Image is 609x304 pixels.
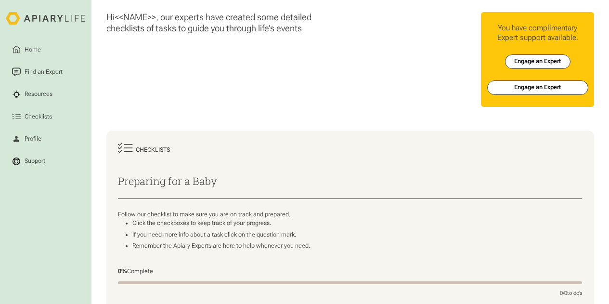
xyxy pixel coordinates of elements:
a: Support [6,151,85,172]
li: If you need more info about a task click on the question mark. [132,231,582,238]
div: Support [23,157,47,166]
p: Follow our checklist to make sure you are on track and prepared. [118,211,582,218]
h2: Preparing for a Baby [118,175,582,187]
span: 0 [564,290,567,296]
div: Checklists [23,112,53,121]
a: Checklists [6,106,85,127]
div: You have complimentary Expert support available. [487,24,588,42]
span: 0 [560,290,563,296]
a: Engage an Expert [505,54,570,69]
li: Remember the Apiary Experts are here to help whenever you need. [132,242,582,250]
span: <<NAME>> [115,12,156,23]
li: Click the checkboxes to keep track of your progress. [132,220,582,227]
div: / to do's [560,290,582,297]
div: Complete [118,268,582,275]
span: 0% [118,268,127,275]
a: Resources [6,84,85,105]
div: Checklists [136,146,170,154]
a: Profile [6,129,85,149]
div: Find an Expert [23,67,64,77]
div: Hi , our experts have created some detailed checklists of tasks to guide you through life’s events [106,12,349,34]
button: Engage an Expert [487,80,588,95]
a: Find an Expert [6,62,85,82]
div: Home [23,45,42,54]
div: Profile [23,134,43,144]
div: Resources [23,90,54,99]
a: Home [6,40,85,60]
div: Engage an Expert [514,84,561,91]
